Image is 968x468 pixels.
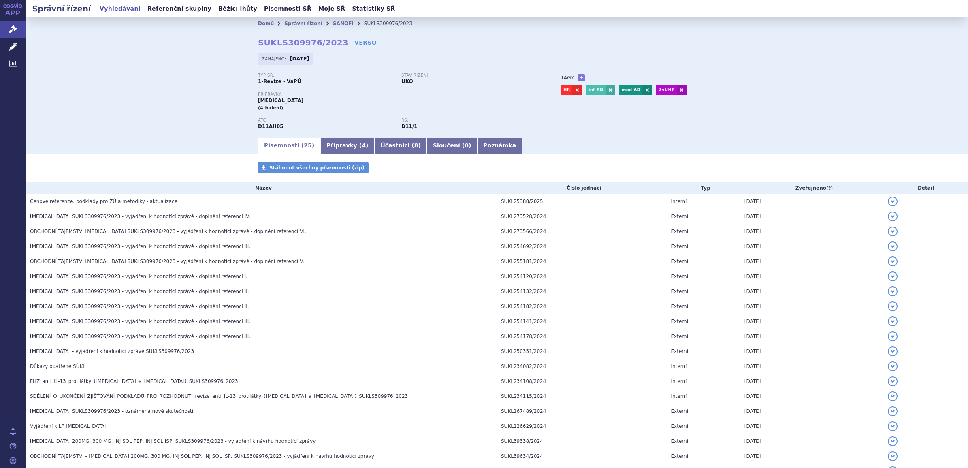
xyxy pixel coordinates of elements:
[671,274,688,279] span: Externí
[740,194,884,209] td: [DATE]
[888,451,898,461] button: detail
[497,419,667,434] td: SUKL126629/2024
[888,361,898,371] button: detail
[30,229,306,234] span: OBCHODNÍ TAJEMSTVÍ DUPIXENT SUKLS309976/2023 - vyjádření k hodnotící zprávě - doplnění referencí VI.
[258,138,320,154] a: Písemnosti (25)
[888,346,898,356] button: detail
[30,438,316,444] span: DUPIXENT 200MG, 300 MG, INJ SOL PEP, INJ SOL ISP, SUKLS309976/2023 - vyjádření k návrhu hodnotící...
[497,239,667,254] td: SUKL254692/2024
[30,348,194,354] span: DUPIXENT - vyjádření k hodnotící zprávě SUKLS309976/2023
[497,389,667,404] td: SUKL234115/2024
[362,142,366,149] span: 4
[671,318,688,324] span: Externí
[497,404,667,419] td: SUKL167489/2024
[401,73,537,78] p: Stav řízení:
[26,3,97,14] h2: Správní řízení
[888,227,898,236] button: detail
[284,21,322,26] a: Správní řízení
[671,214,688,219] span: Externí
[145,3,214,14] a: Referenční skupiny
[258,118,393,123] p: ATC:
[269,165,365,171] span: Stáhnout všechny písemnosti (zip)
[740,449,884,464] td: [DATE]
[826,186,833,191] abbr: (?)
[740,182,884,194] th: Zveřejněno
[414,142,418,149] span: 8
[262,3,314,14] a: Písemnosti SŘ
[30,363,85,369] span: Důkazy opatřené SÚKL
[586,85,606,95] a: inf AD
[497,434,667,449] td: SUKL39338/2024
[497,209,667,224] td: SUKL273528/2024
[888,286,898,296] button: detail
[497,269,667,284] td: SUKL254120/2024
[497,344,667,359] td: SUKL250351/2024
[656,85,677,95] a: ZvUHR
[888,212,898,221] button: detail
[671,408,688,414] span: Externí
[740,374,884,389] td: [DATE]
[671,423,688,429] span: Externí
[740,254,884,269] td: [DATE]
[30,259,304,264] span: OBCHODNÍ TAJEMSTVÍ DUPIXENT SUKLS309976/2023 - vyjádření k hodnotící zprávě - doplnění referencí V.
[354,38,377,47] a: VERSO
[740,389,884,404] td: [DATE]
[740,314,884,329] td: [DATE]
[497,254,667,269] td: SUKL255181/2024
[740,209,884,224] td: [DATE]
[497,194,667,209] td: SUKL25388/2025
[671,199,687,204] span: Interní
[671,229,688,234] span: Externí
[671,378,687,384] span: Interní
[888,391,898,401] button: detail
[888,316,898,326] button: detail
[258,105,284,111] span: (4 balení)
[888,331,898,341] button: detail
[888,197,898,206] button: detail
[497,314,667,329] td: SUKL254141/2024
[258,73,393,78] p: Typ SŘ:
[888,271,898,281] button: detail
[258,92,545,97] p: Přípravky:
[740,404,884,419] td: [DATE]
[427,138,477,154] a: Sloučení (0)
[671,393,687,399] span: Interní
[497,374,667,389] td: SUKL234108/2024
[671,363,687,369] span: Interní
[30,393,408,399] span: SDĚLENÍ_O_UKONČENÍ_ZJIŠŤOVÁNÍ_PODKLADŮ_PRO_ROZHODNUTÍ_revize_anti_IL-13_protilátky_(dupilumab_a_l...
[497,224,667,239] td: SUKL273566/2024
[497,182,667,194] th: Číslo jednací
[30,288,249,294] span: DUPIXENT SUKLS309976/2023 - vyjádření k hodnotící zprávě - doplnění referencí II.
[888,406,898,416] button: detail
[671,453,688,459] span: Externí
[364,17,423,30] li: SUKLS309976/2023
[30,318,250,324] span: DUPIXENT SUKLS309976/2023 - vyjádření k hodnotící zprávě - doplnění referencí III.
[740,269,884,284] td: [DATE]
[888,241,898,251] button: detail
[320,138,374,154] a: Přípravky (4)
[671,288,688,294] span: Externí
[374,138,426,154] a: Účastníci (8)
[30,378,238,384] span: FHZ_anti_IL-13_protilátky_(dupilumab_a_lebrikizumab)_SUKLS309976_2023
[290,56,309,62] strong: [DATE]
[888,256,898,266] button: detail
[561,73,574,83] h3: Tagy
[258,162,369,173] a: Stáhnout všechny písemnosti (zip)
[30,333,250,339] span: DUPIXENT SUKLS309976/2023 - vyjádření k hodnotící zprávě - doplnění referencí III.
[667,182,740,194] th: Typ
[30,423,107,429] span: Vyjádření k LP Dupixent
[497,284,667,299] td: SUKL254132/2024
[740,344,884,359] td: [DATE]
[578,74,585,81] a: +
[30,274,247,279] span: DUPIXENT SUKLS309976/2023 - vyjádření k hodnotící zprávě - doplnění referencí I.
[30,214,250,219] span: DUPIXENT SUKLS309976/2023 - vyjádření k hodnotící zprávě - doplnění referencí IV.
[497,329,667,344] td: SUKL254178/2024
[888,436,898,446] button: detail
[740,419,884,434] td: [DATE]
[30,244,250,249] span: DUPIXENT SUKLS309976/2023 - vyjádření k hodnotící zprávě - doplnění referencí III.
[497,359,667,374] td: SUKL234082/2024
[888,301,898,311] button: detail
[316,3,348,14] a: Moje SŘ
[671,303,688,309] span: Externí
[561,85,572,95] a: HR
